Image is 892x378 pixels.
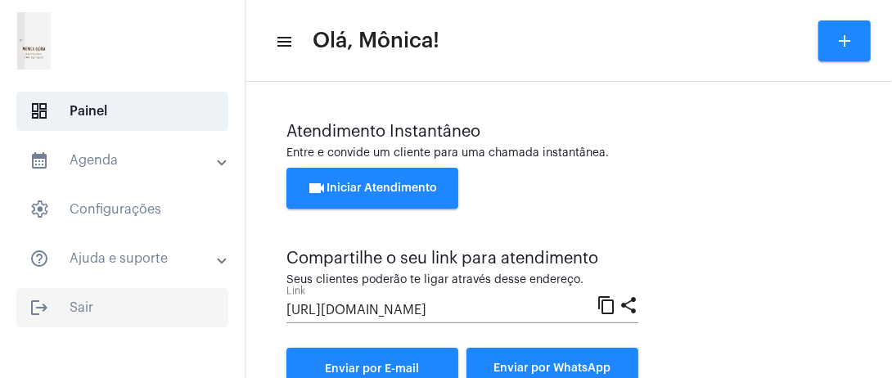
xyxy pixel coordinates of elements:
span: Painel [16,92,228,131]
span: Sair [16,288,228,327]
span: sidenav icon [29,101,49,121]
div: Entre e convide um cliente para uma chamada instantânea. [286,147,851,160]
mat-expansion-panel-header: sidenav iconAjuda e suporte [10,239,245,278]
span: Iniciar Atendimento [308,182,438,194]
mat-icon: videocam [308,178,327,198]
mat-icon: share [619,295,638,314]
mat-icon: content_copy [597,295,616,314]
mat-icon: sidenav icon [29,249,49,268]
mat-panel-title: Agenda [29,151,218,170]
div: Seus clientes poderão te ligar através desse endereço. [286,274,638,286]
span: Configurações [16,190,228,229]
mat-expansion-panel-header: sidenav iconAgenda [10,141,245,180]
img: 21e865a3-0c32-a0ee-b1ff-d681ccd3ac4b.png [13,8,55,74]
mat-icon: sidenav icon [29,151,49,170]
span: Enviar por WhatsApp [494,362,611,374]
span: Olá, Mônica! [313,28,439,54]
mat-panel-title: Ajuda e suporte [29,249,218,268]
mat-icon: sidenav icon [29,298,49,317]
button: Iniciar Atendimento [286,168,458,209]
mat-icon: sidenav icon [275,32,291,52]
span: sidenav icon [29,200,49,219]
div: Compartilhe o seu link para atendimento [286,250,638,268]
span: Enviar por E-mail [326,363,420,375]
mat-icon: add [835,31,854,51]
div: Atendimento Instantâneo [286,123,851,141]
